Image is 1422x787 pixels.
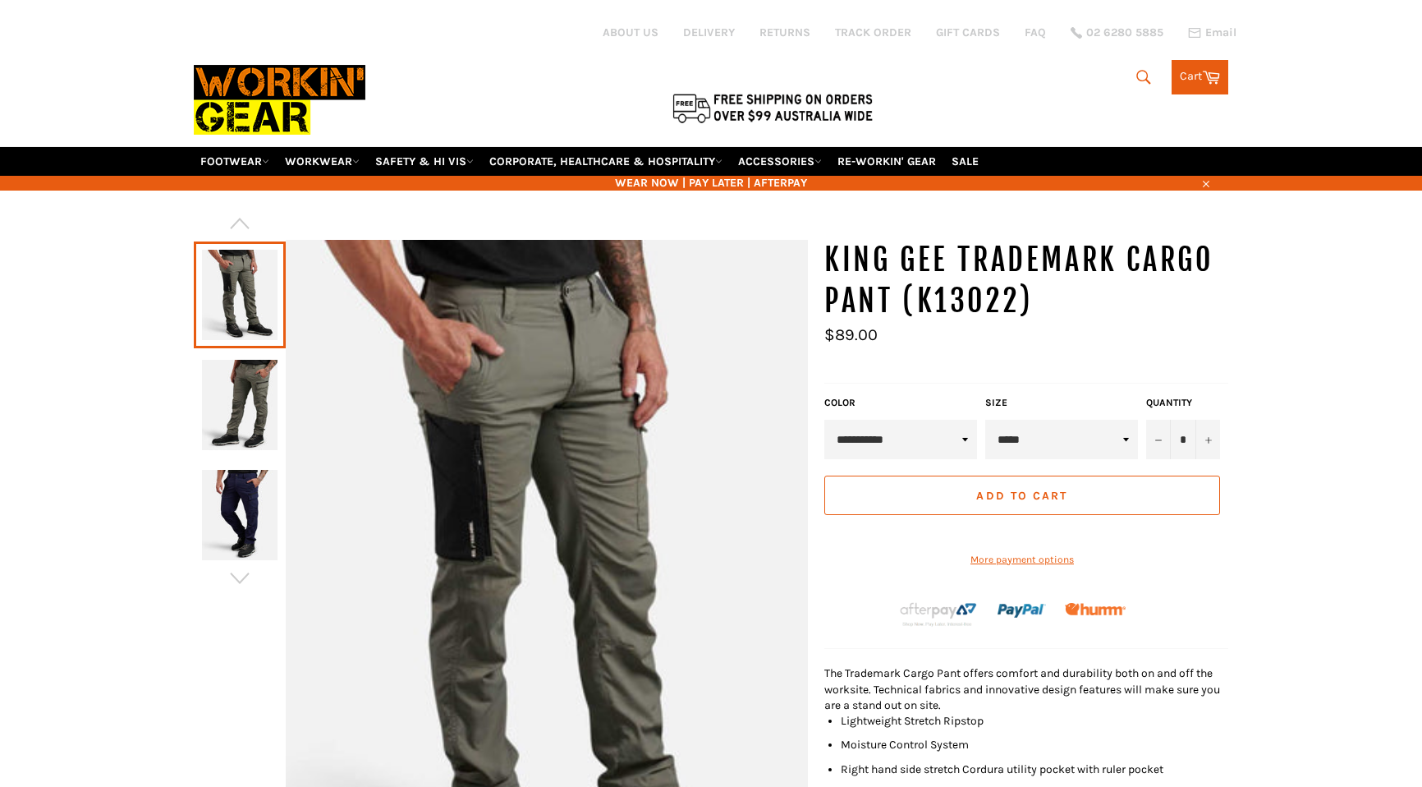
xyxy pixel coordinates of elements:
span: 02 6280 5885 [1086,27,1163,39]
button: Reduce item quantity by one [1146,420,1171,459]
a: Email [1188,26,1236,39]
a: RE-WORKIN' GEAR [831,147,943,176]
a: DELIVERY [683,25,735,40]
a: RETURNS [759,25,810,40]
a: WORKWEAR [278,147,366,176]
a: TRACK ORDER [835,25,911,40]
li: Moisture Control System [841,737,1228,752]
li: Lightweight Stretch Ripstop [841,713,1228,729]
a: ACCESSORIES [732,147,828,176]
a: 02 6280 5885 [1071,27,1163,39]
li: Right hand side stretch Cordura utility pocket with ruler pocket [841,762,1228,777]
label: Quantity [1146,396,1220,410]
img: Humm_core_logo_RGB-01_300x60px_small_195d8312-4386-4de7-b182-0ef9b6303a37.png [1065,603,1126,615]
img: KING GEE Trademark Cargo Pant (K13022) - Workin' Gear [202,470,278,560]
img: Afterpay-Logo-on-dark-bg_large.png [898,601,979,628]
img: Workin Gear leaders in Workwear, Safety Boots, PPE, Uniforms. Australia's No.1 in Workwear [194,53,365,146]
a: More payment options [824,553,1220,567]
a: GIFT CARDS [936,25,1000,40]
a: FOOTWEAR [194,147,276,176]
button: Increase item quantity by one [1195,420,1220,459]
h1: KING GEE Trademark Cargo Pant (K13022) [824,240,1228,321]
span: Add to Cart [976,489,1067,503]
label: Color [824,396,977,410]
a: ABOUT US [603,25,658,40]
span: $89.00 [824,325,878,344]
span: Email [1205,27,1236,39]
label: Size [985,396,1138,410]
img: KING GEE Trademark Cargo Pant (K13022) - Workin' Gear [202,360,278,450]
a: FAQ [1025,25,1046,40]
p: The Trademark Cargo Pant offers comfort and durability both on and off the worksite. Technical fa... [824,665,1228,713]
img: paypal.png [998,587,1046,635]
img: Flat $9.95 shipping Australia wide [670,90,875,125]
a: SALE [945,147,985,176]
span: WEAR NOW | PAY LATER | AFTERPAY [194,175,1228,191]
a: CORPORATE, HEALTHCARE & HOSPITALITY [483,147,729,176]
button: Add to Cart [824,476,1220,515]
a: Cart [1172,60,1228,94]
a: SAFETY & HI VIS [369,147,480,176]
